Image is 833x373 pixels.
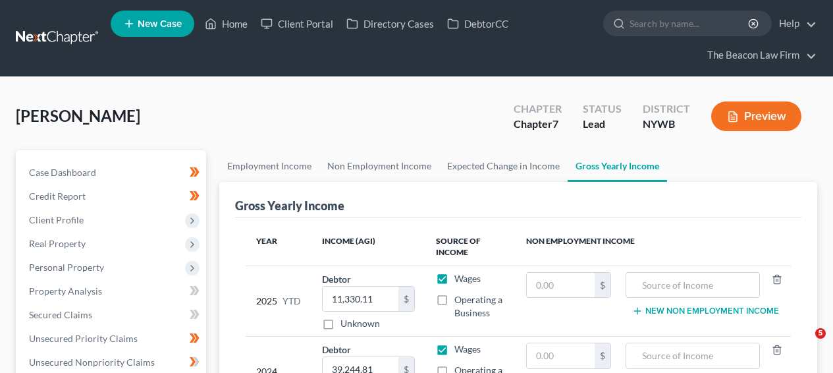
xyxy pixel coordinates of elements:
span: Real Property [29,238,86,249]
div: $ [595,343,610,368]
a: Non Employment Income [319,150,439,182]
a: The Beacon Law Firm [701,43,817,67]
span: Client Profile [29,214,84,225]
span: 7 [552,117,558,130]
a: Expected Change in Income [439,150,568,182]
input: Source of Income [633,343,753,368]
div: NYWB [643,117,690,132]
th: Non Employment Income [516,228,791,266]
label: Debtor [322,343,351,357]
div: 2025 [256,272,301,331]
div: Status [583,101,622,117]
div: $ [595,273,610,298]
a: Secured Claims [18,303,206,327]
th: Source of Income [425,228,516,266]
span: Wages [454,273,481,284]
label: Unknown [340,317,380,330]
span: Unsecured Priority Claims [29,333,138,344]
a: Employment Income [219,150,319,182]
input: 0.00 [323,287,398,312]
span: 5 [815,328,826,339]
div: Chapter [514,117,562,132]
div: Chapter [514,101,562,117]
span: Property Analysis [29,285,102,297]
a: Gross Yearly Income [568,150,667,182]
a: Directory Cases [340,12,441,36]
input: Source of Income [633,273,753,298]
span: [PERSON_NAME] [16,106,140,125]
span: Case Dashboard [29,167,96,178]
div: $ [398,287,414,312]
span: Credit Report [29,190,86,202]
label: Debtor [322,272,351,286]
a: Case Dashboard [18,161,206,185]
span: Operating a Business [454,294,502,318]
span: Secured Claims [29,309,92,320]
th: Year [246,228,311,266]
a: DebtorCC [441,12,515,36]
th: Income (AGI) [311,228,425,266]
div: Gross Yearly Income [235,198,344,214]
span: Personal Property [29,262,104,273]
div: Lead [583,117,622,132]
input: Search by name... [630,11,750,36]
input: 0.00 [527,273,595,298]
a: Home [198,12,254,36]
input: 0.00 [527,343,595,368]
a: Property Analysis [18,279,206,303]
div: District [643,101,690,117]
span: Unsecured Nonpriority Claims [29,357,155,368]
a: Unsecured Priority Claims [18,327,206,351]
a: Client Portal [254,12,340,36]
span: New Case [138,19,182,29]
a: Help [772,12,817,36]
button: Preview [711,101,801,131]
button: New Non Employment Income [632,306,779,316]
span: YTD [282,295,301,308]
iframe: Intercom live chat [788,328,820,360]
a: Credit Report [18,185,206,208]
span: Wages [454,343,481,355]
